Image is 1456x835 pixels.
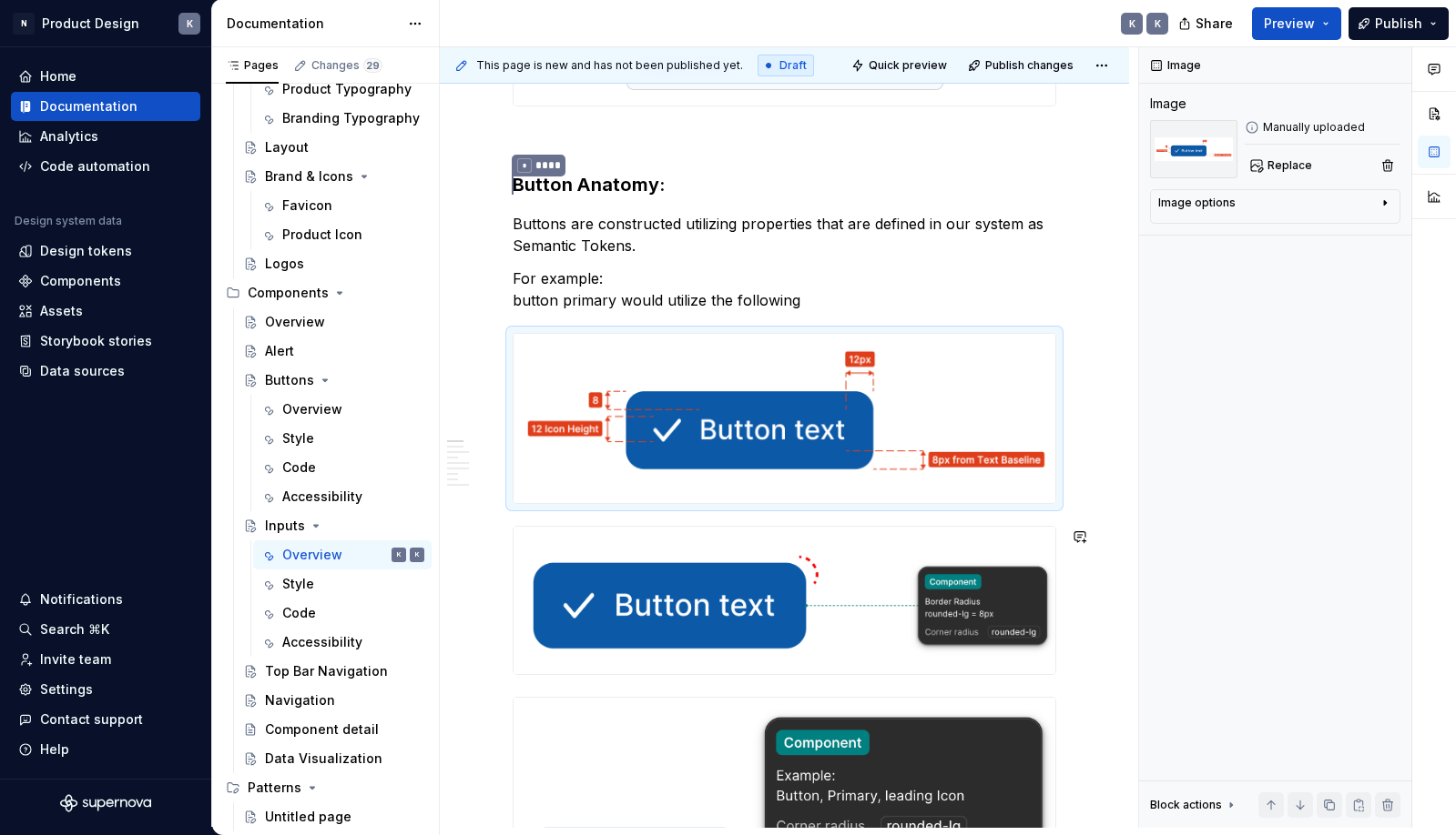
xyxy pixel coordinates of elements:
a: Accessibility [253,482,432,511]
div: Patterns [248,779,301,797]
div: Code [282,458,316,477]
a: Style [253,569,432,599]
a: Brand & Icons [236,162,432,191]
div: Code automation [40,157,150,176]
a: Alert [236,337,432,366]
a: Code [253,599,432,628]
div: Navigation [265,691,335,709]
div: Settings [40,680,93,699]
div: Layout [265,138,309,156]
div: Search ⌘K [40,620,109,639]
a: Code [253,453,432,482]
button: Image options [1158,196,1392,217]
div: Block actions [1150,798,1222,812]
div: Block actions [1150,792,1238,818]
div: Untitled page [265,808,351,826]
div: Accessibility [282,488,362,506]
div: K [415,546,420,564]
a: Component detail [236,715,432,744]
div: Favicon [282,196,332,215]
a: Navigation [236,686,432,715]
div: K [1155,16,1161,31]
img: 708821ab-6fac-4180-b013-fbc809927cd4.png [514,334,1055,503]
div: Image [1150,95,1186,113]
div: Storybook stories [40,332,152,350]
div: Data sources [40,362,125,380]
a: Top Bar Navigation [236,657,432,686]
div: Overview [282,546,342,564]
div: Help [40,740,69,759]
div: Data Visualization [265,749,382,768]
a: Invite team [11,645,200,674]
a: Layout [236,133,432,162]
div: Invite team [40,650,111,669]
div: Documentation [40,97,137,116]
div: Alert [265,342,294,360]
button: NProduct DesignK [4,4,208,43]
a: OverviewKK [253,540,432,569]
div: Overview [282,400,342,418]
span: Publish [1375,15,1422,33]
div: K [1129,16,1135,31]
div: Style [282,429,314,448]
a: Design tokens [11,236,200,266]
button: Share [1169,7,1245,40]
a: Product Icon [253,220,432,249]
div: Contact support [40,710,143,729]
span: Share [1196,15,1233,33]
div: Product Design [42,15,139,33]
button: Help [11,735,200,764]
div: Analytics [40,127,98,146]
a: Style [253,424,432,453]
div: Documentation [227,15,399,33]
div: Style [282,575,314,593]
a: Storybook stories [11,327,200,356]
svg: Supernova Logo [60,794,151,812]
span: This page is new and has not been published yet. [476,58,743,73]
div: Product Icon [282,226,362,244]
div: Component detail [265,720,379,739]
div: Buttons [265,371,314,389]
h3: Button Anatomy: [513,172,1056,198]
button: Notifications [11,585,200,614]
span: Publish changes [985,58,1074,73]
div: Design tokens [40,242,132,260]
div: Design system data [15,214,122,228]
a: Data sources [11,357,200,386]
div: Pages [226,58,279,73]
div: K [187,16,193,31]
a: Analytics [11,122,200,151]
a: Buttons [236,366,432,395]
a: Favicon [253,191,432,220]
button: Search ⌘K [11,615,200,644]
div: Components [40,272,121,290]
div: Top Bar Navigation [265,662,388,680]
span: Draft [779,58,807,73]
span: Quick preview [869,58,947,73]
a: Documentation [11,92,200,121]
a: Inputs [236,511,432,540]
a: Data Visualization [236,744,432,773]
div: Logos [265,255,304,273]
button: Publish [1349,7,1449,40]
a: Logos [236,249,432,278]
div: Brand & Icons [265,167,353,186]
p: For example: button primary would utilize the following [513,267,1056,311]
a: Settings [11,675,200,704]
button: Preview [1252,7,1341,40]
a: Components [11,267,200,296]
button: Quick preview [846,53,955,78]
div: Product Typography [282,80,412,98]
button: Replace [1245,153,1320,178]
span: Preview [1264,15,1315,33]
a: Overview [236,307,432,337]
div: K [397,546,402,564]
a: Product Typography [253,75,432,104]
a: Code automation [11,152,200,181]
div: Overview [265,313,325,331]
a: Untitled page [236,802,432,831]
a: Assets [11,297,200,326]
div: Patterns [219,773,432,802]
div: Changes [311,58,382,73]
div: Manually uploaded [1245,120,1400,135]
